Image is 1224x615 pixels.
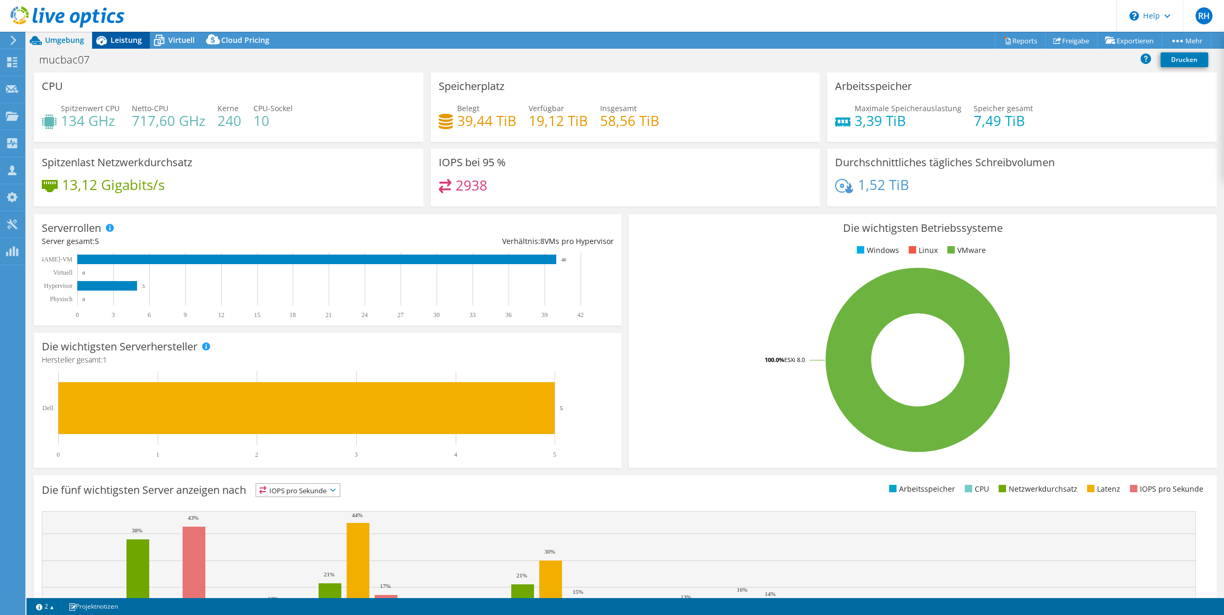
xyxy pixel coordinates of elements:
text: 33 [469,311,476,319]
li: IOPS pro Sekunde [1127,483,1203,495]
text: 17% [380,583,391,589]
h3: Die wichtigsten Betriebssysteme [637,222,1208,234]
text: 43% [188,514,198,521]
text: 3 [112,311,115,319]
text: 0 [76,311,79,319]
h4: 134 GHz [61,115,120,126]
text: Virtuell [53,269,72,276]
a: Drucken [1160,52,1208,67]
h4: 3,39 TiB [855,115,962,126]
text: 13% [681,594,691,600]
h4: 58,56 TiB [600,115,659,126]
span: Verfügbar [529,103,564,113]
li: Linux [906,245,938,256]
h3: Speicherplatz [439,80,504,92]
text: 44% [352,512,362,518]
text: 39 [541,311,548,319]
h4: 39,44 TiB [457,115,516,126]
h3: CPU [42,80,63,92]
text: 12 [218,311,224,319]
text: Physisch [50,295,72,303]
li: VMware [945,245,986,256]
h3: IOPS bei 95 % [439,157,506,168]
a: 2 [29,600,61,613]
text: 15 [254,311,260,319]
li: Windows [854,245,899,256]
text: 16% [737,586,747,593]
text: 0 [57,451,60,458]
h4: 10 [253,115,293,126]
svg: \n [1129,11,1139,21]
h3: Die wichtigsten Serverhersteller [42,341,197,352]
span: Speicher gesamt [974,103,1033,113]
h4: 717,60 GHz [132,115,205,126]
text: Dell [42,404,53,412]
span: Leistung [111,35,142,45]
a: Reports [995,32,1046,49]
text: 30% [545,548,555,555]
text: 18 [289,311,296,319]
span: 5 [95,236,99,246]
text: 14% [765,591,775,597]
text: 42 [577,311,584,319]
span: CPU-Sockel [253,103,293,113]
li: Arbeitsspeicher [886,483,955,495]
span: Umgebung [45,35,84,45]
h1: mucbac07 [34,54,106,66]
span: Netto-CPU [132,103,168,113]
h4: 13,12 Gigabits/s [62,179,165,191]
text: 0 [83,270,85,276]
text: 5 [142,284,145,289]
div: Verhältnis: VMs pro Hypervisor [328,236,613,247]
text: 21 [325,311,332,319]
tspan: 100.0% [765,356,784,364]
span: RH [1195,7,1212,24]
text: Hypervisor [44,282,72,290]
div: Server gesamt: [42,236,328,247]
text: 4 [454,451,457,458]
h4: 19,12 TiB [529,115,588,126]
span: 1 [103,355,107,365]
text: 30 [433,311,440,319]
a: Freigabe [1045,32,1098,49]
h4: 2938 [456,179,487,191]
text: 27 [397,311,404,319]
h4: 1,52 TiB [857,179,909,191]
li: CPU [962,483,989,495]
span: Maximale Speicherauslastung [855,103,962,113]
text: 0 [83,297,85,302]
text: 21% [324,571,334,577]
text: 40 [561,257,567,263]
text: 9 [184,311,187,319]
span: IOPS pro Sekunde [256,484,340,496]
span: 8 [540,236,544,246]
span: Virtuell [168,35,195,45]
span: Insgesamt [600,103,637,113]
text: 15% [573,589,583,595]
li: Netzwerkdurchsatz [996,483,1077,495]
span: Kerne [217,103,239,113]
text: 36 [505,311,512,319]
text: 6 [148,311,151,319]
text: 21% [516,572,527,578]
tspan: ESXi 8.0 [784,356,805,364]
span: Spitzenwert CPU [61,103,120,113]
text: 5 [553,451,556,458]
span: Belegt [457,103,479,113]
text: 5 [560,405,563,411]
text: 3 [355,451,358,458]
h3: Arbeitsspeicher [835,80,912,92]
span: Cloud Pricing [221,35,269,45]
h3: Durchschnittliches tägliches Schreibvolumen [835,157,1055,168]
a: Projektnotizen [61,600,125,613]
text: 2 [255,451,258,458]
h4: 7,49 TiB [974,115,1033,126]
h3: Serverrollen [42,222,101,234]
a: Mehr [1162,32,1211,49]
h4: 240 [217,115,241,126]
li: Latenz [1084,483,1120,495]
text: 38% [132,527,142,533]
h4: Hersteller gesamt: [42,354,613,366]
text: 1 [156,451,159,458]
h3: Spitzenlast Netzwerkdurchsatz [42,157,192,168]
